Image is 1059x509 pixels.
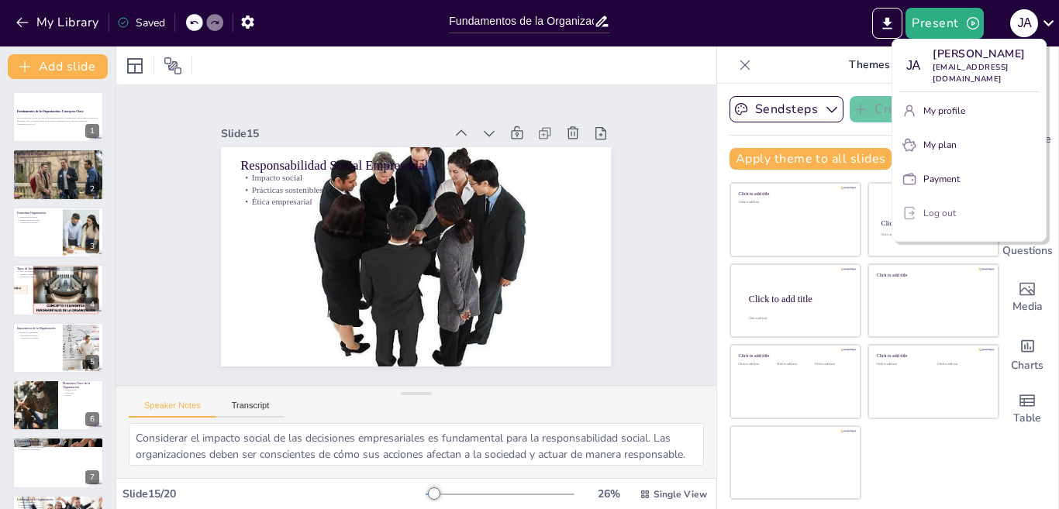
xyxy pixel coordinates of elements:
p: [EMAIL_ADDRESS][DOMAIN_NAME] [933,62,1040,85]
button: Log out [899,201,1040,225]
div: J A [899,52,926,80]
p: [PERSON_NAME] [933,46,1040,62]
button: Payment [899,167,1040,191]
p: Payment [923,172,960,186]
p: My profile [923,104,965,118]
button: My profile [899,98,1040,123]
p: Log out [923,206,956,220]
p: My plan [923,138,957,152]
button: My plan [899,132,1040,157]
